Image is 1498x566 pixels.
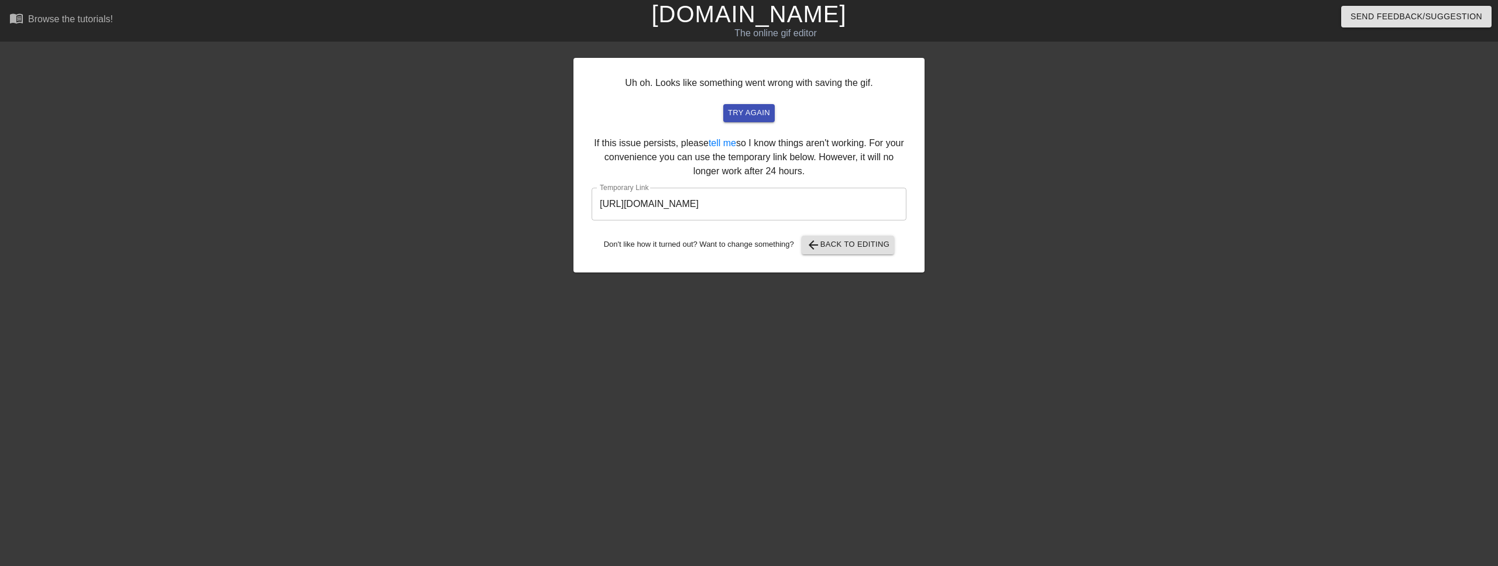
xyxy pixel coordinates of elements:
[709,138,736,148] a: tell me
[592,236,906,254] div: Don't like how it turned out? Want to change something?
[505,26,1046,40] div: The online gif editor
[728,106,770,120] span: try again
[651,1,846,27] a: [DOMAIN_NAME]
[723,104,775,122] button: try again
[802,236,895,254] button: Back to Editing
[28,14,113,24] div: Browse the tutorials!
[592,188,906,220] input: bare
[9,11,113,29] a: Browse the tutorials!
[806,238,820,252] span: arrow_back
[1351,9,1482,24] span: Send Feedback/Suggestion
[1341,6,1492,27] button: Send Feedback/Suggestion
[806,238,890,252] span: Back to Editing
[9,11,23,25] span: menu_book
[573,58,925,272] div: Uh oh. Looks like something went wrong with saving the gif. If this issue persists, please so I k...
